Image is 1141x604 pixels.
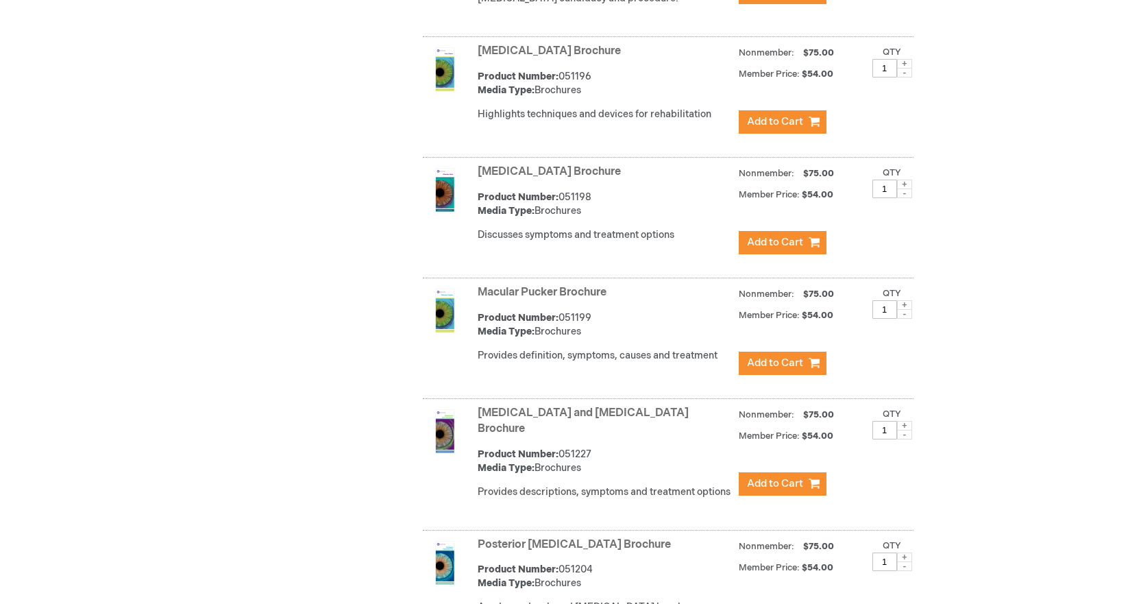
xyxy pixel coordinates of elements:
[739,562,800,573] strong: Member Price:
[423,47,467,91] img: Low Vision Brochure
[478,191,559,203] strong: Product Number:
[478,538,671,551] a: Posterior [MEDICAL_DATA] Brochure
[802,310,835,321] span: $54.00
[478,191,732,218] div: 051198 Brochures
[739,472,826,496] button: Add to Cart
[739,407,794,424] strong: Nonmember:
[478,286,606,299] a: Macular Pucker Brochure
[478,349,732,363] div: Provides definition, symptoms, causes and treatment
[872,180,897,198] input: Qty
[478,71,559,82] strong: Product Number:
[739,231,826,254] button: Add to Cart
[801,47,836,58] span: $75.00
[478,228,732,242] div: Discusses symptoms and treatment options
[739,110,826,134] button: Add to Cart
[739,45,794,62] strong: Nonmember:
[739,165,794,182] strong: Nonmember:
[801,541,836,552] span: $75.00
[478,45,621,58] a: [MEDICAL_DATA] Brochure
[739,352,826,375] button: Add to Cart
[747,236,803,249] span: Add to Cart
[872,300,897,319] input: Qty
[883,167,901,178] label: Qty
[478,407,689,435] a: [MEDICAL_DATA] and [MEDICAL_DATA] Brochure
[883,409,901,420] label: Qty
[478,462,535,474] strong: Media Type:
[423,168,467,212] img: Macular Hole Brochure
[739,69,800,80] strong: Member Price:
[872,553,897,571] input: Qty
[478,205,535,217] strong: Media Type:
[747,477,803,490] span: Add to Cart
[478,311,732,339] div: 051199 Brochures
[801,409,836,420] span: $75.00
[802,69,835,80] span: $54.00
[478,312,559,324] strong: Product Number:
[802,431,835,442] span: $54.00
[478,563,732,590] div: 051204 Brochures
[801,289,836,300] span: $75.00
[739,286,794,303] strong: Nonmember:
[478,448,559,460] strong: Product Number:
[872,59,897,77] input: Qty
[801,168,836,179] span: $75.00
[478,564,559,575] strong: Product Number:
[802,562,835,573] span: $54.00
[478,108,732,121] div: Highlights techniques and devices for rehabilitation
[478,326,535,337] strong: Media Type:
[423,289,467,333] img: Macular Pucker Brochure
[478,165,621,178] a: [MEDICAL_DATA] Brochure
[739,538,794,555] strong: Nonmember:
[883,47,901,58] label: Qty
[747,115,803,128] span: Add to Cart
[739,310,800,321] strong: Member Price:
[478,448,732,475] div: 051227 Brochures
[883,540,901,551] label: Qty
[802,189,835,200] span: $54.00
[478,70,732,97] div: 051196 Brochures
[883,288,901,299] label: Qty
[478,84,535,96] strong: Media Type:
[478,577,535,589] strong: Media Type:
[739,431,800,442] strong: Member Price:
[423,541,467,585] img: Posterior Capsulotomy Brochure
[423,409,467,453] img: Pinguecula and Pterygium Brochure
[747,357,803,370] span: Add to Cart
[478,485,732,499] div: Provides descriptions, symptoms and treatment options
[739,189,800,200] strong: Member Price:
[872,421,897,439] input: Qty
